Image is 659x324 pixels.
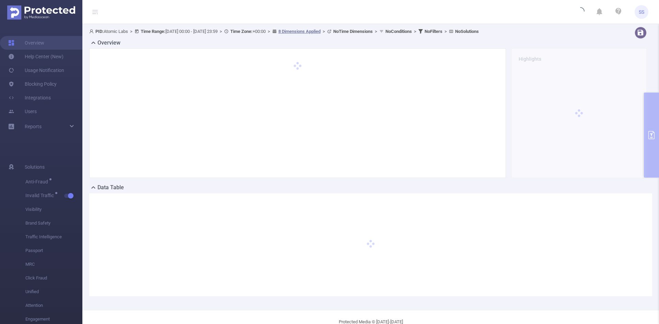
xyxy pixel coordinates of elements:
span: Atomic Labs [DATE] 00:00 - [DATE] 23:59 +00:00 [89,29,479,34]
h2: Overview [97,39,120,47]
span: Traffic Intelligence [25,230,82,244]
span: Invalid Traffic [25,193,56,198]
u: 8 Dimensions Applied [278,29,321,34]
b: Time Zone: [230,29,253,34]
span: Brand Safety [25,216,82,230]
a: Reports [25,120,42,133]
b: No Time Dimensions [333,29,373,34]
span: > [321,29,327,34]
b: Time Range: [141,29,165,34]
a: Users [8,105,37,118]
h2: Data Table [97,183,124,192]
span: MRC [25,257,82,271]
a: Overview [8,36,44,50]
a: Integrations [8,91,51,105]
img: Protected Media [7,5,75,20]
span: > [412,29,418,34]
a: Help Center (New) [8,50,63,63]
span: Reports [25,124,42,129]
span: > [128,29,135,34]
span: Attention [25,299,82,312]
span: > [442,29,449,34]
span: Unified [25,285,82,299]
span: SS [639,5,644,19]
a: Blocking Policy [8,77,57,91]
b: No Filters [425,29,442,34]
span: Visibility [25,203,82,216]
span: > [266,29,272,34]
span: Anti-Fraud [25,179,50,184]
b: No Conditions [385,29,412,34]
b: No Solutions [455,29,479,34]
span: Click Fraud [25,271,82,285]
i: icon: loading [576,7,585,17]
i: icon: user [89,29,95,34]
span: > [218,29,224,34]
b: PID: [95,29,104,34]
span: Passport [25,244,82,257]
a: Usage Notification [8,63,64,77]
span: > [373,29,379,34]
span: Solutions [25,160,45,174]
